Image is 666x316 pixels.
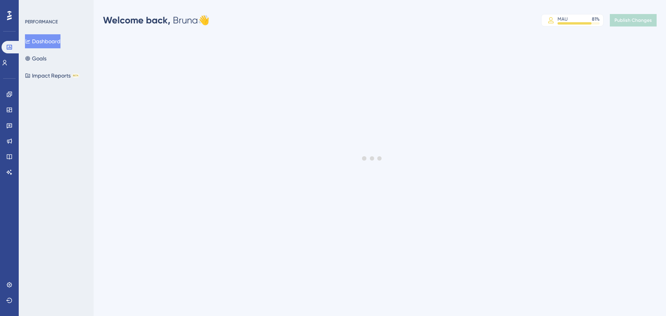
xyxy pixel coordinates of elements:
[25,69,79,83] button: Impact ReportsBETA
[558,16,568,22] div: MAU
[72,74,79,78] div: BETA
[103,14,210,26] div: Bruna 👋
[25,19,58,25] div: PERFORMANCE
[614,17,652,23] span: Publish Changes
[103,14,170,26] span: Welcome back,
[592,16,600,22] div: 81 %
[610,14,657,26] button: Publish Changes
[25,51,46,65] button: Goals
[25,34,60,48] button: Dashboard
